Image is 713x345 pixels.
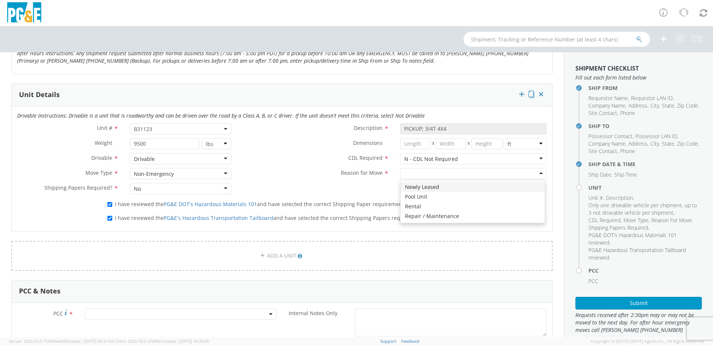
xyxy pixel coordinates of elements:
[95,139,112,146] span: Weight
[628,140,647,147] span: Address
[588,217,621,224] span: CDL Required
[6,2,43,24] img: pge-logo-06675f144f4cfa6a6814.png
[631,94,673,102] span: Requestor LAN ID
[588,133,634,140] li: ,
[588,202,700,217] li: ,
[624,217,650,224] li: ,
[114,338,209,344] span: Client: 2025.18.0-37e85b1
[17,50,528,64] i: After Hours Instructions: Any shipment request submitted after normal business hours (7:00 am - 5...
[354,124,383,131] span: Description
[466,138,471,149] span: X
[115,201,475,208] span: I have reviewed the and have selected the correct Shipping Paper requirement for each unit to be ...
[588,94,629,102] li: ,
[588,194,603,201] span: Unit #
[588,224,649,231] li: ,
[624,217,648,224] span: Move Type
[97,124,112,131] span: Unit #
[134,185,141,193] div: No
[575,311,702,334] span: Requests received after 2:30pm may or may not be moved to the next day. For after hour emergency ...
[588,217,622,224] li: ,
[431,138,436,149] span: X
[677,140,698,147] span: Zip Code
[631,94,674,102] li: ,
[650,102,659,109] span: City
[17,112,425,119] i: Drivable Instructions: Drivable is a unit that is roadworthy and can be driven over the road by a...
[588,140,625,147] span: Company Name
[134,170,174,178] div: Non-Emergency
[588,231,700,246] li: ,
[588,109,618,117] li: ,
[662,140,674,147] span: State
[620,109,635,116] span: Phone
[9,338,113,344] span: Server: 2025.20.0-710e05ee653
[44,184,112,191] span: Shipping Papers Required?
[134,125,227,133] span: B31123
[650,102,660,109] li: ,
[588,140,626,147] li: ,
[353,139,383,146] span: Dimensions
[588,123,702,129] h4: Ship To
[588,133,632,140] span: Possessor Contact
[588,224,648,231] span: Shipping Papers Required
[404,155,458,163] div: N - CDL Not Required
[662,140,675,147] li: ,
[471,138,502,149] input: Height
[677,102,699,109] li: ,
[591,338,704,344] span: Copyright © [DATE]-[DATE] Agistix Inc., All Rights Reserved
[588,161,702,167] h4: Ship Date & Time
[635,133,677,140] span: Possessor LAN ID
[11,241,553,271] a: ADD A UNIT
[115,214,494,221] span: I have reviewed the and have selected the correct Shipping Papers requirement for each unit to be...
[401,202,545,211] div: Rental
[348,154,383,161] span: CDL Required
[588,94,628,102] span: Requestor Name
[588,246,686,261] span: PG&E Hazardous Transportation Tailboard reviewed
[401,182,545,192] div: Newly Leased
[588,171,612,178] li: ,
[677,140,699,147] li: ,
[53,310,63,317] span: PCC
[91,154,112,161] span: Drivable
[651,217,693,224] li: ,
[588,147,617,155] span: Site Contact
[436,138,466,149] input: Width
[588,85,702,91] h4: Ship From
[575,297,702,310] button: Submit
[68,338,113,344] span: master, [DATE] 09:51:04
[588,171,611,178] span: Ship Date
[575,74,702,81] span: Fill out each form listed below
[588,147,618,155] li: ,
[107,216,112,221] input: I have reviewed thePG&E's Hazardous Transportation Tailboardand have selected the correct Shippin...
[588,102,625,109] span: Company Name
[662,102,675,109] li: ,
[628,140,648,147] li: ,
[164,201,257,208] a: PG&E DOT's Hazardous Materials 101
[401,192,545,202] div: Pool Unit
[651,217,692,224] span: Reason For Move
[464,32,650,47] input: Shipment, Tracking or Reference Number (at least 4 chars)
[107,202,112,207] input: I have reviewed thePG&E DOT's Hazardous Materials 101and have selected the correct Shipping Paper...
[588,268,702,273] h4: PCC
[650,140,659,147] span: City
[588,231,677,246] span: PG&E DOT's Hazardous Materials 101 reviewed
[588,185,702,190] h4: Unit
[635,133,678,140] li: ,
[606,194,633,201] span: Description
[289,310,337,317] span: Internal Notes Only
[614,171,637,178] span: Ship Time
[588,277,598,285] span: PCC
[650,140,660,147] li: ,
[588,202,697,216] span: Only one driveable vehicle per shipment, up to 3 not driveable vehicle per shipment
[588,102,626,109] li: ,
[662,102,674,109] span: State
[606,194,634,202] li: ,
[677,102,698,109] span: Zip Code
[163,338,209,344] span: master, [DATE] 10:25:00
[164,214,273,221] a: PG&E's Hazardous Transportation Tailboard
[588,109,617,116] span: Site Contact
[19,91,60,99] h3: Unit Details
[628,102,647,109] span: Address
[401,338,420,344] a: Feedback
[130,123,231,134] span: B31123
[380,338,396,344] a: Support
